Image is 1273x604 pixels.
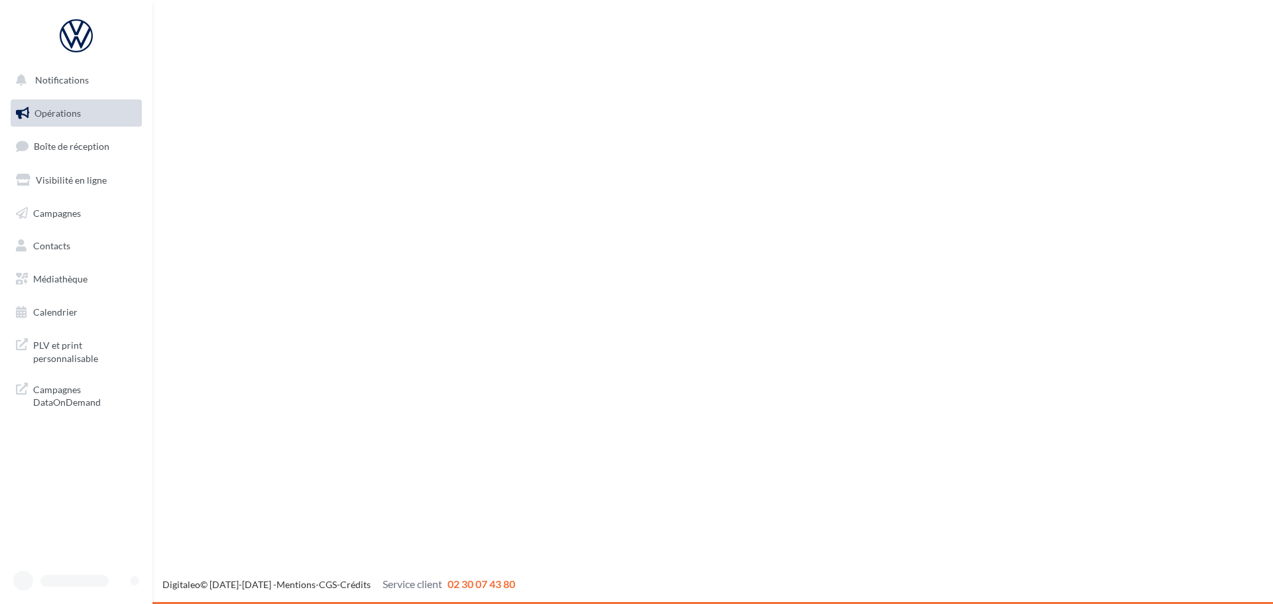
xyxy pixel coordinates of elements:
a: Campagnes [8,200,145,227]
span: Notifications [35,74,89,86]
span: Visibilité en ligne [36,174,107,186]
a: Mentions [276,579,316,590]
a: CGS [319,579,337,590]
span: PLV et print personnalisable [33,336,137,365]
button: Notifications [8,66,139,94]
span: Calendrier [33,306,78,318]
a: Contacts [8,232,145,260]
span: 02 30 07 43 80 [448,577,515,590]
a: Boîte de réception [8,132,145,160]
a: PLV et print personnalisable [8,331,145,370]
a: Calendrier [8,298,145,326]
span: © [DATE]-[DATE] - - - [162,579,515,590]
span: Boîte de réception [34,141,109,152]
a: Crédits [340,579,371,590]
a: Opérations [8,99,145,127]
span: Médiathèque [33,273,88,284]
span: Campagnes [33,207,81,218]
span: Contacts [33,240,70,251]
a: Campagnes DataOnDemand [8,375,145,414]
span: Service client [383,577,442,590]
span: Campagnes DataOnDemand [33,381,137,409]
a: Digitaleo [162,579,200,590]
a: Visibilité en ligne [8,166,145,194]
span: Opérations [34,107,81,119]
a: Médiathèque [8,265,145,293]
